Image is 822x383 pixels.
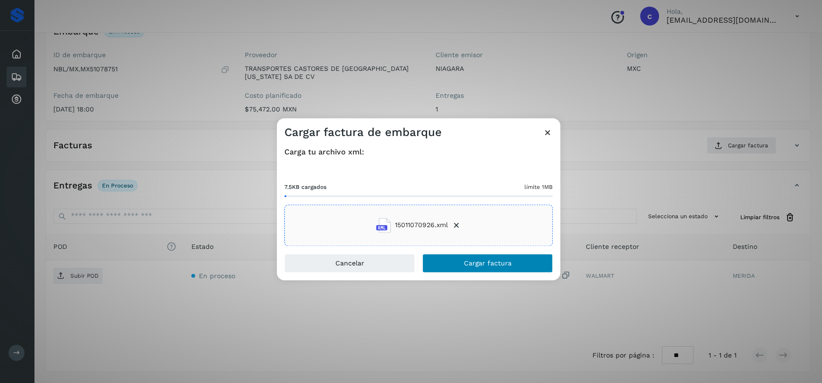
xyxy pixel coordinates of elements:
h4: Carga tu archivo xml: [284,147,553,156]
span: límite 1MB [524,183,553,191]
span: Cargar factura [464,260,512,266]
span: 15011070926.xml [395,221,448,230]
button: Cancelar [284,254,415,272]
span: 7.5KB cargados [284,183,326,191]
button: Cargar factura [422,254,553,272]
h3: Cargar factura de embarque [284,126,442,139]
span: Cancelar [335,260,364,266]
